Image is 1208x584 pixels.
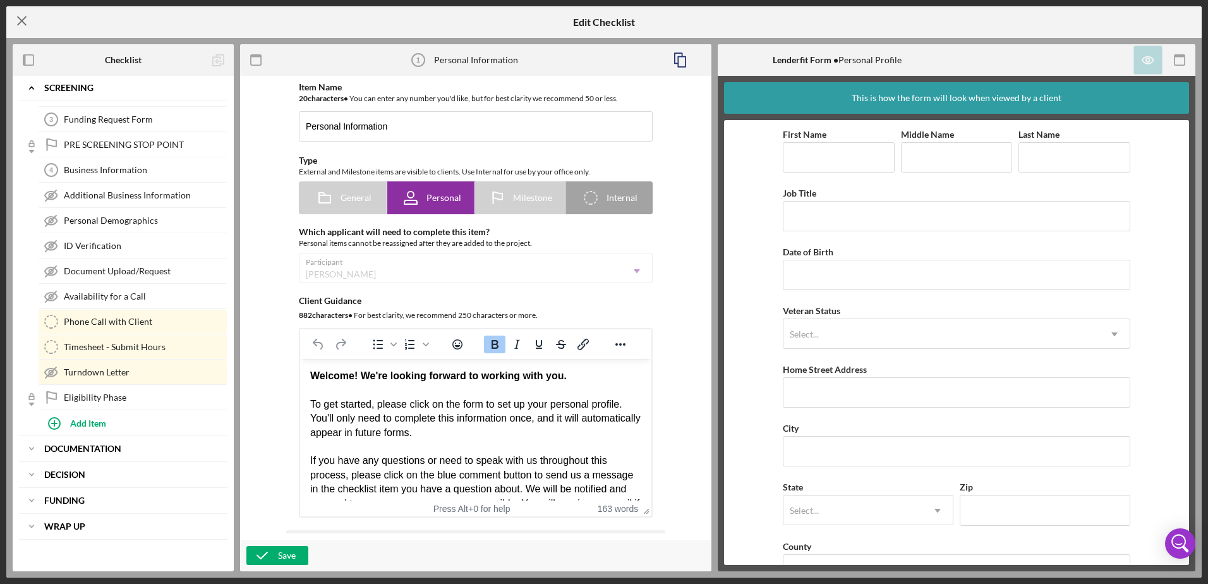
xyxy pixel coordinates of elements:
div: Personal Demographics [64,216,227,226]
div: Client Guidance [299,296,653,306]
button: Save [246,546,308,565]
button: Strikethrough [550,336,572,353]
div: Turndown Letter [64,367,227,377]
b: Documentation [44,445,121,453]
label: Last Name [1018,129,1060,140]
div: PRE SCREENING STOP POINT [64,140,227,150]
label: First Name [783,129,826,140]
a: 3Funding Request Form [38,107,227,132]
span: Personal [426,193,461,203]
div: Press Alt+0 for help [416,504,528,514]
h5: Edit Checklist [573,16,635,28]
div: For best clarity, we recommend 250 characters or more. [299,309,653,322]
b: 20 character s • [299,94,348,103]
button: Reveal or hide additional toolbar items [610,336,631,353]
button: 163 words [598,504,639,514]
div: Save [278,546,296,565]
div: Numbered list [399,336,431,353]
button: Insert/edit link [572,336,594,353]
button: Redo [330,336,351,353]
body: Rich Text Area. Press ALT-0 for help. [10,10,341,95]
b: Wrap up [44,523,85,530]
b: Decision [44,471,85,478]
div: Additional Business Information [64,190,227,200]
div: This is how the form will look when viewed by a client [852,82,1061,114]
div: Personal Information [434,55,518,65]
label: Middle Name [901,129,954,140]
b: 882 character s • [299,310,353,320]
b: Screening [44,84,94,92]
div: Select... [790,329,819,339]
label: Job Title [783,188,816,198]
div: Personal items cannot be reassigned after they are added to the project. [299,237,653,250]
iframe: Rich Text Area [300,359,651,501]
div: Funding Request Form [64,114,227,125]
span: General [341,193,371,203]
div: External and Milestone items are visible to clients. Use Internal for use by your office only. [299,166,653,178]
div: Phone Call with Client [64,317,227,327]
div: Document Upload/Request [64,266,227,276]
label: Zip [960,482,973,492]
strong: Welcome! We're looking forward to working with you. [10,11,267,22]
div: Personal Profile [773,55,902,65]
div: ID Verification [64,241,227,251]
a: ID Verification [38,233,227,259]
div: Bullet list [367,336,399,353]
b: Funding [44,497,85,504]
div: Open Intercom Messenger [1165,528,1195,559]
a: Personal Demographics [38,208,227,233]
button: Bold [484,336,505,353]
div: Add Item [70,411,106,435]
label: Date of Birth [783,246,833,257]
a: Document Upload/Request [38,259,227,284]
div: Item Name [299,82,653,92]
button: Italic [506,336,528,353]
body: Rich Text Area. Press ALT-0 for help. [10,10,341,251]
label: Home Street Address [783,364,867,375]
span: Internal [607,193,637,203]
button: Add Item [38,410,227,435]
div: Which applicant will need to complete this item? [299,227,653,237]
a: PRE SCREENING STOP POINT [38,132,227,157]
div: You can enter any number you'd like, but for best clarity we recommend 50 or less. [299,92,653,105]
label: County [783,541,811,552]
label: City [783,423,799,434]
div: Type [299,155,653,166]
div: Press the Up and Down arrow keys to resize the editor. [638,501,651,516]
div: Eligibility Phase [64,392,227,403]
button: Emojis [447,336,468,353]
button: Underline [528,336,550,353]
a: Additional Business Information [38,183,227,208]
div: Thanks for providing your personal information. This data will be in our system every time you lo... [10,10,341,39]
a: Phone Call with Client [38,309,227,334]
tspan: 4 [49,166,54,174]
a: Availability for a Call [38,284,227,309]
tspan: 1 [416,56,420,64]
div: Business Information [64,165,227,175]
tspan: 3 [49,116,53,123]
div: Select... [790,506,819,516]
div: To get started, please click on the form to set up your personal profile. You'll only need to com... [10,10,341,251]
a: 4Business Information [38,157,227,183]
div: Availability for a Call [64,291,227,301]
a: Eligibility Phase [38,385,227,410]
b: Lenderfit Form • [773,54,838,65]
button: Undo [308,336,329,353]
a: Timesheet - Submit Hours [38,334,227,360]
span: Milestone [513,193,552,203]
div: Timesheet - Submit Hours [64,342,227,352]
b: Checklist [105,55,142,65]
a: Turndown Letter [38,360,227,385]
